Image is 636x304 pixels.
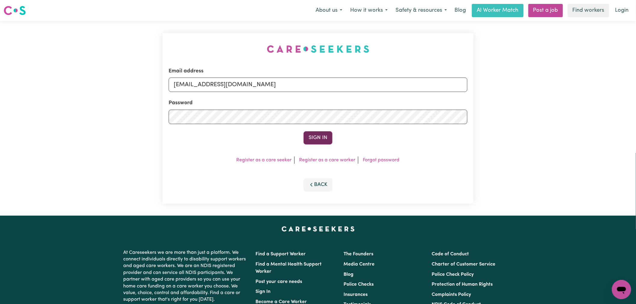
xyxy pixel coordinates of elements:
[451,4,469,17] a: Blog
[169,67,203,75] label: Email address
[4,5,26,16] img: Careseekers logo
[255,289,271,294] a: Sign In
[304,178,332,191] button: Back
[432,252,469,257] a: Code of Conduct
[363,158,400,163] a: Forgot password
[4,4,26,17] a: Careseekers logo
[612,280,631,299] iframe: Button to launch messaging window
[432,272,474,277] a: Police Check Policy
[472,4,524,17] a: AI Worker Match
[612,4,632,17] a: Login
[312,4,346,17] button: About us
[255,262,322,274] a: Find a Mental Health Support Worker
[255,279,302,284] a: Post your care needs
[304,131,332,144] button: Sign In
[346,4,392,17] button: How it works
[568,4,609,17] a: Find workers
[344,272,353,277] a: Blog
[169,78,467,92] input: Email address
[237,158,292,163] a: Register as a care seeker
[528,4,563,17] a: Post a job
[282,226,355,231] a: Careseekers home page
[392,4,451,17] button: Safety & resources
[432,262,496,267] a: Charter of Customer Service
[344,282,374,287] a: Police Checks
[344,252,373,257] a: The Founders
[344,292,368,297] a: Insurances
[169,99,193,107] label: Password
[344,262,375,267] a: Media Centre
[432,292,471,297] a: Complaints Policy
[255,252,306,257] a: Find a Support Worker
[299,158,356,163] a: Register as a care worker
[432,282,493,287] a: Protection of Human Rights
